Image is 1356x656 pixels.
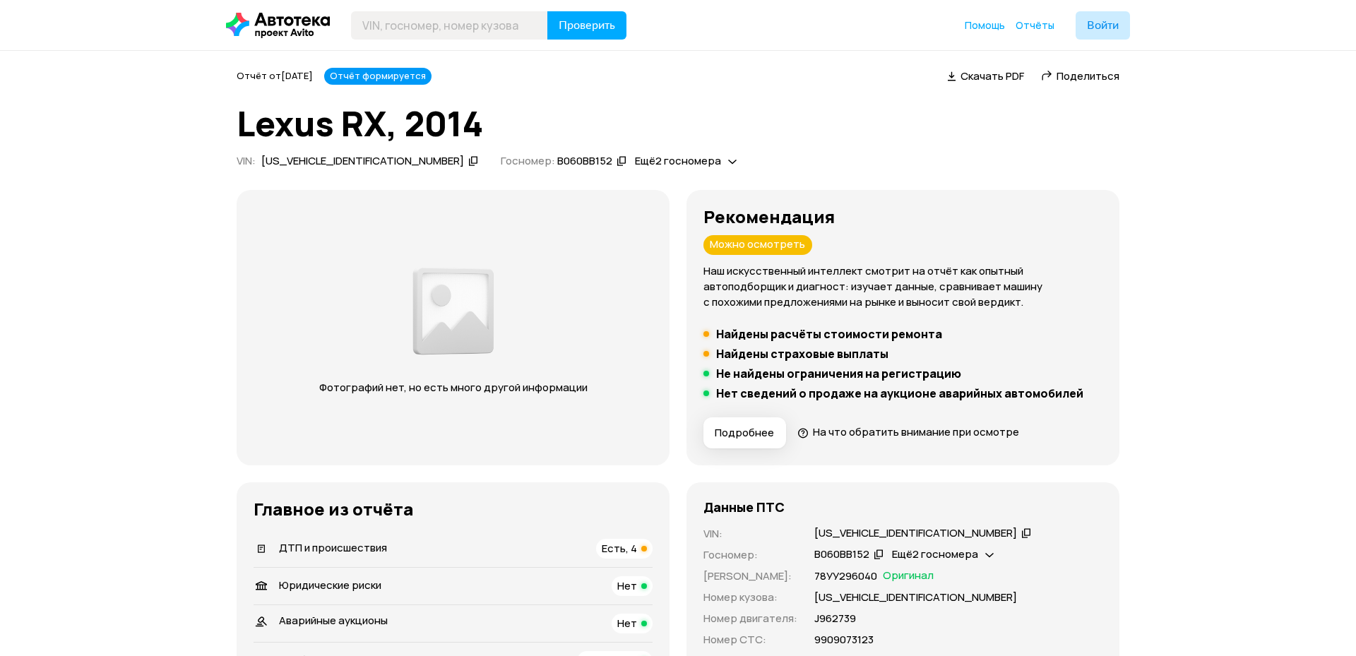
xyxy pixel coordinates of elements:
[1057,68,1119,83] span: Поделиться
[814,590,1017,605] p: [US_VEHICLE_IDENTIFICATION_NUMBER]
[814,632,874,648] p: 9909073123
[814,526,1017,541] div: [US_VEHICLE_IDENTIFICATION_NUMBER]
[351,11,548,40] input: VIN, госномер, номер кузова
[703,547,797,563] p: Госномер :
[305,380,601,395] p: Фотографий нет, но есть много другой информации
[703,207,1102,227] h3: Рекомендация
[703,611,797,626] p: Номер двигателя :
[254,499,653,519] h3: Главное из отчёта
[892,547,978,561] span: Ещё 2 госномера
[1041,68,1119,83] a: Поделиться
[716,327,942,341] h5: Найдены расчёты стоимости ремонта
[703,568,797,584] p: [PERSON_NAME] :
[703,632,797,648] p: Номер СТС :
[703,235,812,255] div: Можно осмотреть
[797,424,1019,439] a: На что обратить внимание при осмотре
[237,105,1119,143] h1: Lexus RX, 2014
[814,547,869,562] div: В060ВВ152
[617,578,637,593] span: Нет
[716,366,961,381] h5: Не найдены ограничения на регистрацию
[814,568,877,584] p: 78УУ296040
[559,20,615,31] span: Проверить
[703,417,786,448] button: Подробнее
[883,568,934,584] span: Оригинал
[814,611,856,626] p: J962739
[617,616,637,631] span: Нет
[703,499,785,515] h4: Данные ПТС
[703,526,797,542] p: VIN :
[501,153,555,168] span: Госномер:
[557,154,612,169] div: В060ВВ152
[1016,18,1054,32] a: Отчёты
[324,68,432,85] div: Отчёт формируется
[813,424,1019,439] span: На что обратить внимание при осмотре
[1076,11,1130,40] button: Войти
[1087,20,1119,31] span: Войти
[965,18,1005,32] a: Помощь
[409,260,498,363] img: 569209e202680a65.png
[279,578,381,592] span: Юридические риски
[261,154,464,169] div: [US_VEHICLE_IDENTIFICATION_NUMBER]
[716,386,1083,400] h5: Нет сведений о продаже на аукционе аварийных автомобилей
[547,11,626,40] button: Проверить
[237,69,313,82] span: Отчёт от [DATE]
[279,540,387,555] span: ДТП и происшествия
[602,541,637,556] span: Есть, 4
[961,68,1024,83] span: Скачать PDF
[635,153,721,168] span: Ещё 2 госномера
[279,613,388,628] span: Аварийные аукционы
[703,590,797,605] p: Номер кузова :
[237,153,256,168] span: VIN :
[715,426,774,440] span: Подробнее
[703,263,1102,310] p: Наш искусственный интеллект смотрит на отчёт как опытный автоподборщик и диагност: изучает данные...
[947,68,1024,83] a: Скачать PDF
[716,347,888,361] h5: Найдены страховые выплаты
